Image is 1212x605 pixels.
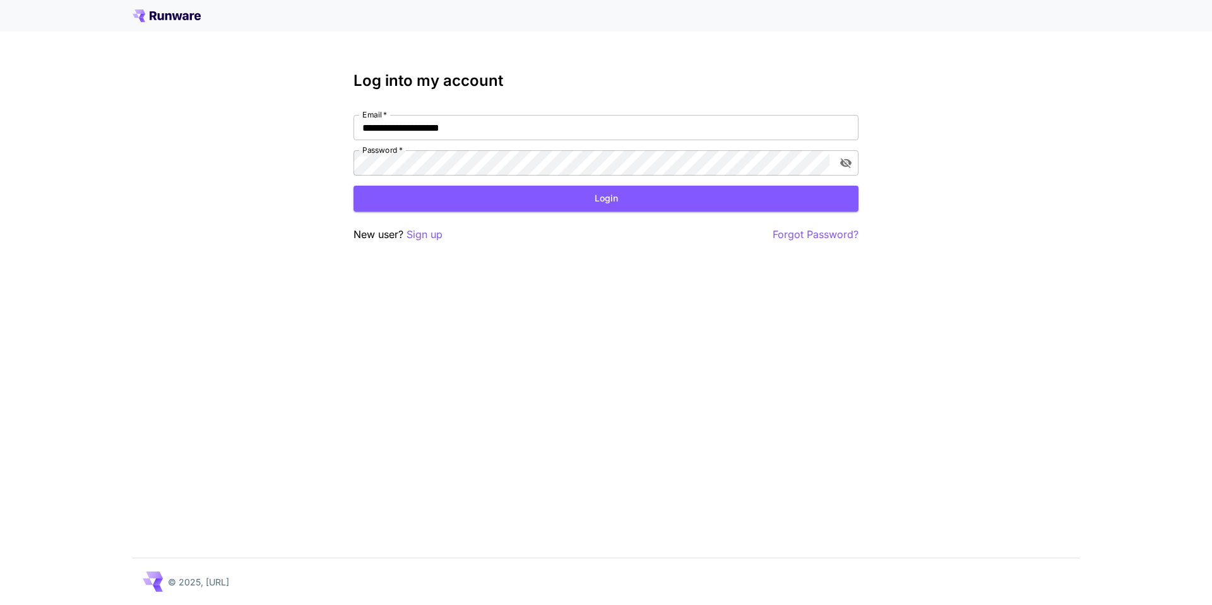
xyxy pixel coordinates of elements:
label: Email [362,109,387,120]
button: toggle password visibility [835,152,857,174]
button: Sign up [407,227,443,243]
label: Password [362,145,403,155]
p: New user? [353,227,443,243]
button: Login [353,186,858,212]
p: © 2025, [URL] [168,575,229,589]
h3: Log into my account [353,72,858,90]
button: Forgot Password? [773,227,858,243]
